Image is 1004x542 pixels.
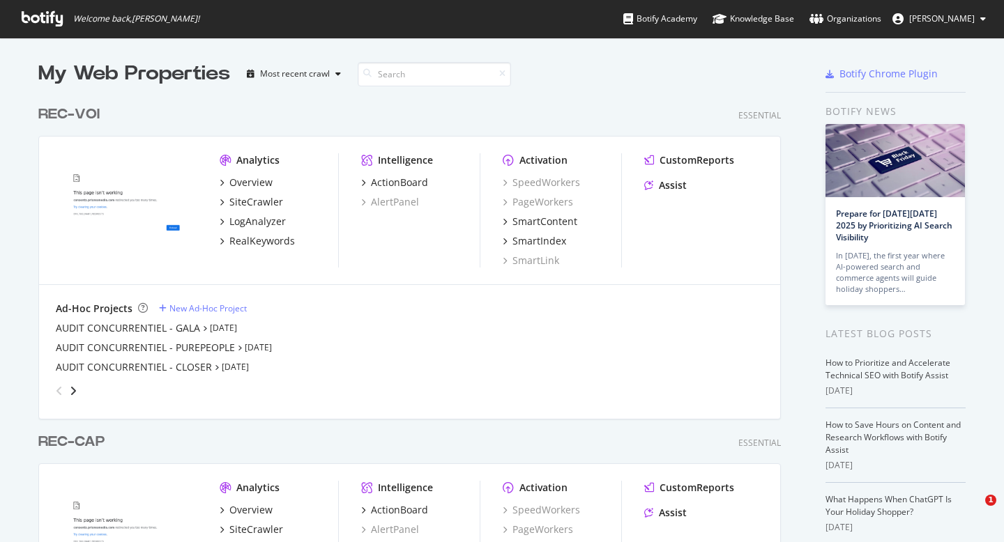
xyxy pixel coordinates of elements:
a: REC-CAP [38,432,110,452]
div: Intelligence [378,481,433,495]
button: [PERSON_NAME] [881,8,997,30]
a: AUDIT CONCURRENTIEL - GALA [56,321,200,335]
img: Prepare for Black Friday 2025 by Prioritizing AI Search Visibility [826,124,965,197]
a: Prepare for [DATE][DATE] 2025 by Prioritizing AI Search Visibility [836,208,952,243]
div: RealKeywords [229,234,295,248]
a: What Happens When ChatGPT Is Your Holiday Shopper? [826,493,952,518]
a: SiteCrawler [220,195,283,209]
div: My Web Properties [38,60,230,88]
div: CustomReports [660,153,734,167]
div: ActionBoard [371,503,428,517]
span: Nadine BAMOGO [909,13,975,24]
div: Botify news [826,104,966,119]
a: AlertPanel [361,195,419,209]
div: Ad-Hoc Projects [56,302,132,316]
a: Overview [220,503,273,517]
div: Essential [738,109,781,121]
div: [DATE] [826,385,966,397]
div: Activation [519,153,568,167]
div: CustomReports [660,481,734,495]
div: Overview [229,503,273,517]
a: SmartLink [503,254,559,268]
a: SpeedWorkers [503,176,580,189]
div: LogAnalyzer [229,215,286,229]
div: SmartIndex [512,234,566,248]
a: PageWorkers [503,522,573,536]
div: [DATE] [826,521,966,534]
div: Overview [229,176,273,189]
span: 1 [985,495,996,506]
a: ActionBoard [361,176,428,189]
a: CustomReports [644,481,734,495]
img: voici.fr [56,153,197,266]
div: ActionBoard [371,176,428,189]
div: angle-left [50,380,68,402]
div: Assist [659,178,687,192]
input: Search [358,62,511,86]
div: Intelligence [378,153,433,167]
a: SpeedWorkers [503,503,580,517]
button: Most recent crawl [241,63,347,85]
a: SiteCrawler [220,522,283,536]
span: Welcome back, [PERSON_NAME] ! [73,13,199,24]
a: Botify Chrome Plugin [826,67,938,81]
a: [DATE] [245,341,272,353]
div: In [DATE], the first year where AI-powered search and commerce agents will guide holiday shoppers… [836,250,954,295]
a: AlertPanel [361,522,419,536]
a: How to Save Hours on Content and Research Workflows with Botify Assist [826,419,961,456]
div: REC-VOI [38,104,100,125]
a: Assist [644,506,687,520]
div: REC-CAP [38,432,105,452]
a: How to Prioritize and Accelerate Technical SEO with Botify Assist [826,357,950,381]
a: LogAnalyzer [220,215,286,229]
a: Overview [220,176,273,189]
div: New Ad-Hoc Project [169,302,247,314]
div: Analytics [236,481,280,495]
a: SmartContent [503,215,577,229]
a: REC-VOI [38,104,105,125]
div: Analytics [236,153,280,167]
div: SiteCrawler [229,195,283,209]
div: Botify Academy [623,12,697,26]
div: SmartContent [512,215,577,229]
div: Knowledge Base [713,12,794,26]
a: AUDIT CONCURRENTIEL - CLOSER [56,360,212,374]
a: RealKeywords [220,234,295,248]
iframe: Intercom live chat [957,495,990,528]
a: New Ad-Hoc Project [159,302,247,314]
div: [DATE] [826,459,966,472]
div: Organizations [809,12,881,26]
div: Latest Blog Posts [826,326,966,341]
a: CustomReports [644,153,734,167]
a: ActionBoard [361,503,428,517]
div: Activation [519,481,568,495]
div: Assist [659,506,687,520]
div: Most recent crawl [260,70,330,78]
a: [DATE] [222,361,249,373]
a: [DATE] [210,322,237,334]
div: SiteCrawler [229,522,283,536]
a: SmartIndex [503,234,566,248]
div: angle-right [68,384,78,398]
div: Botify Chrome Plugin [839,67,938,81]
a: AUDIT CONCURRENTIEL - PUREPEOPLE [56,341,235,355]
div: Essential [738,437,781,449]
a: PageWorkers [503,195,573,209]
a: Assist [644,178,687,192]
